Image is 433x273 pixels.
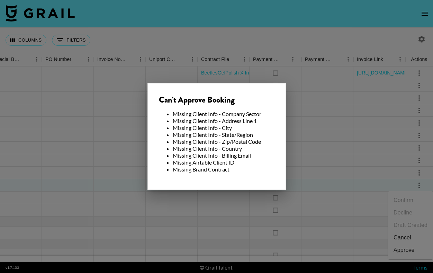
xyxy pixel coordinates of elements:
li: Missing Airtable Client ID [173,159,274,166]
li: Missing Client Info - State/Region [173,131,274,138]
li: Missing Client Info - Billing Email [173,152,274,159]
li: Missing Client Info - Company Sector [173,111,274,117]
li: Missing Client Info - Zip/Postal Code [173,138,274,145]
li: Missing Client Info - Address Line 1 [173,117,274,124]
li: Missing Brand Contract [173,166,274,173]
div: Can't Approve Booking [159,95,274,105]
li: Missing Client Info - City [173,124,274,131]
li: Missing Client Info - Country [173,145,274,152]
